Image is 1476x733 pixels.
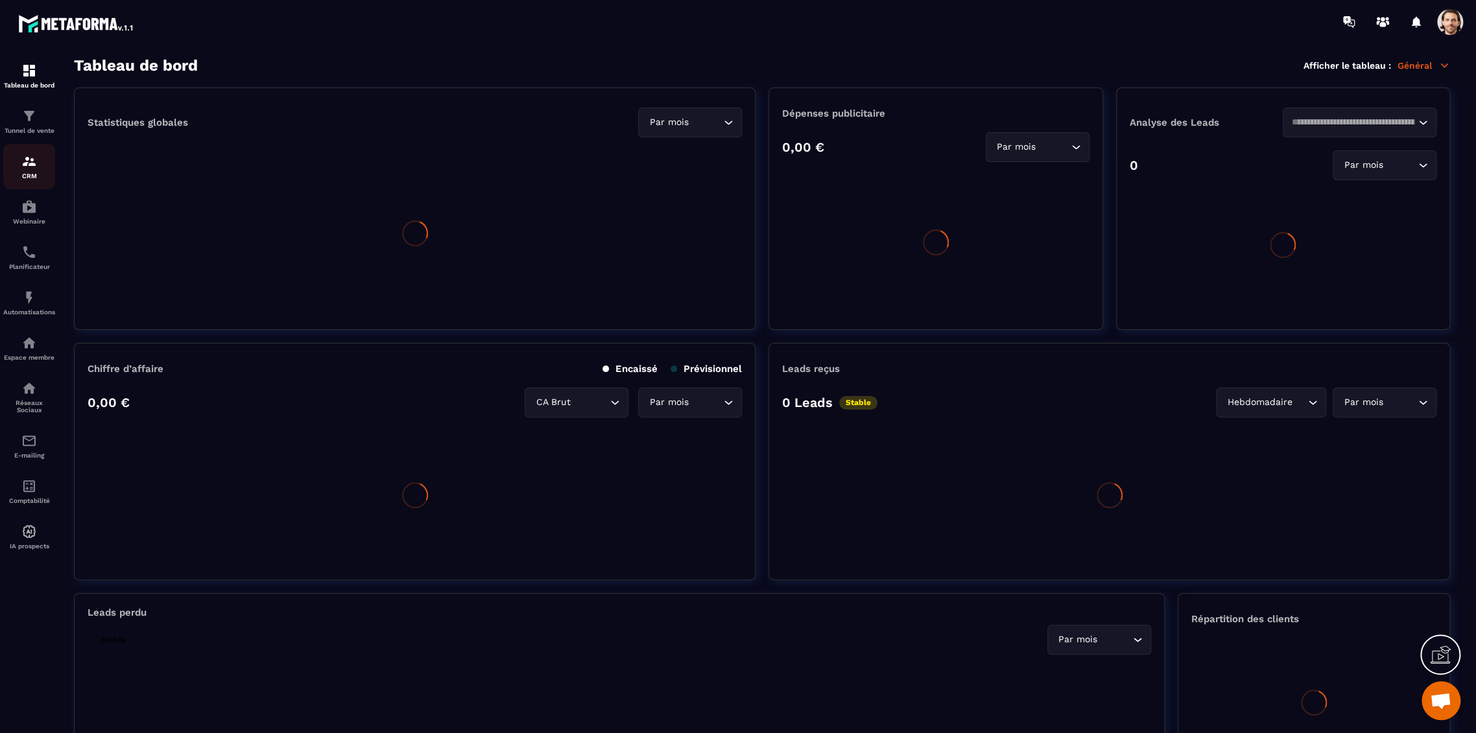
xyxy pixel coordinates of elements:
img: accountant [21,478,37,494]
p: E-mailing [3,452,55,459]
img: automations [21,335,37,351]
p: Encaissé [602,363,658,375]
p: Tableau de bord [3,82,55,89]
p: 0,00 € [88,395,130,410]
span: Par mois [1056,633,1101,647]
a: Mở cuộc trò chuyện [1422,681,1460,720]
p: Webinaire [3,218,55,225]
p: Afficher le tableau : [1303,60,1391,71]
img: formation [21,63,37,78]
span: Par mois [994,140,1039,154]
img: email [21,433,37,448]
span: CA Brut [533,395,573,410]
img: social-network [21,380,37,396]
input: Search for option [573,395,607,410]
div: Search for option [638,388,742,417]
a: emailemailE-mailing [3,423,55,469]
img: scheduler [21,244,37,260]
span: Hebdomadaire [1224,395,1295,410]
div: Search for option [1047,625,1151,655]
input: Search for option [691,115,720,130]
p: Prévisionnel [671,363,742,375]
a: accountantaccountantComptabilité [3,469,55,514]
h3: Tableau de bord [74,56,198,75]
input: Search for option [691,395,720,410]
p: Automatisations [3,308,55,316]
input: Search for option [1295,395,1305,410]
span: Par mois [1341,395,1386,410]
p: CRM [3,172,55,180]
div: Search for option [1333,150,1436,180]
a: automationsautomationsAutomatisations [3,280,55,325]
a: automationsautomationsEspace membre [3,325,55,371]
input: Search for option [1291,115,1415,130]
input: Search for option [1386,158,1415,172]
div: Search for option [1216,388,1326,417]
p: Analyse des Leads [1130,117,1283,128]
a: schedulerschedulerPlanificateur [3,235,55,280]
img: automations [21,524,37,539]
p: Réseaux Sociaux [3,399,55,413]
p: Leads perdu [88,607,147,618]
p: Stable [839,396,877,410]
p: IA prospects [3,542,55,550]
p: 0 [1130,157,1138,173]
img: automations [21,199,37,215]
a: formationformationTunnel de vente [3,99,55,144]
div: Search for option [638,108,742,137]
p: Dépenses publicitaire [782,108,1089,119]
p: Général [1398,60,1450,71]
img: logo [18,12,135,35]
p: Stable [94,633,132,647]
p: Statistiques globales [88,117,188,128]
p: 0 Leads [782,395,833,410]
p: 0,00 € [782,139,824,155]
div: Search for option [525,388,628,417]
input: Search for option [1039,140,1068,154]
span: Par mois [1341,158,1386,172]
img: formation [21,108,37,124]
img: formation [21,154,37,169]
p: Espace membre [3,354,55,361]
a: social-networksocial-networkRéseaux Sociaux [3,371,55,423]
span: Par mois [647,395,691,410]
a: formationformationCRM [3,144,55,189]
p: Tunnel de vente [3,127,55,134]
p: Chiffre d’affaire [88,363,163,375]
input: Search for option [1386,395,1415,410]
input: Search for option [1101,633,1130,647]
a: formationformationTableau de bord [3,53,55,99]
p: Comptabilité [3,497,55,504]
div: Search for option [986,132,1089,162]
p: Leads reçus [782,363,840,375]
a: automationsautomationsWebinaire [3,189,55,235]
p: Planificateur [3,263,55,270]
span: Par mois [647,115,691,130]
div: Search for option [1333,388,1436,417]
p: Répartition des clients [1191,613,1436,625]
div: Search for option [1283,108,1436,137]
img: automations [21,290,37,305]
